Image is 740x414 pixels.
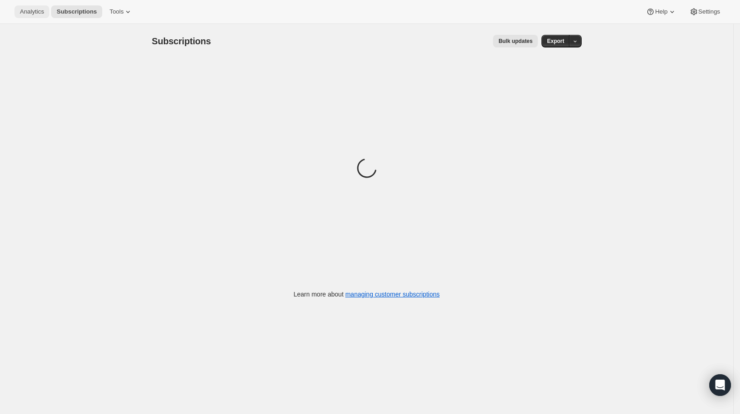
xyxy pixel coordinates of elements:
[152,36,211,46] span: Subscriptions
[547,38,564,45] span: Export
[709,374,731,396] div: Open Intercom Messenger
[20,8,44,15] span: Analytics
[57,8,97,15] span: Subscriptions
[698,8,720,15] span: Settings
[345,291,440,298] a: managing customer subscriptions
[104,5,138,18] button: Tools
[684,5,726,18] button: Settings
[541,35,569,47] button: Export
[493,35,538,47] button: Bulk updates
[109,8,123,15] span: Tools
[655,8,667,15] span: Help
[294,290,440,299] p: Learn more about
[640,5,682,18] button: Help
[51,5,102,18] button: Subscriptions
[14,5,49,18] button: Analytics
[498,38,532,45] span: Bulk updates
